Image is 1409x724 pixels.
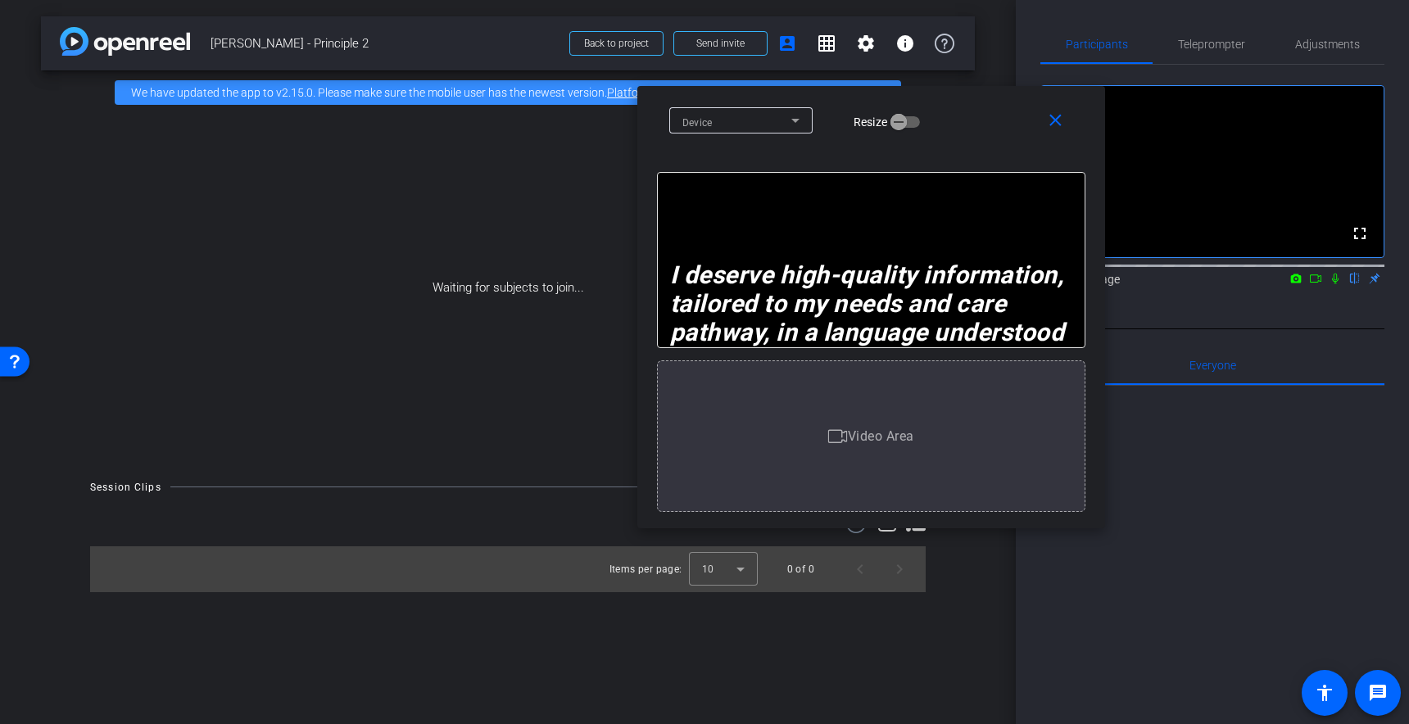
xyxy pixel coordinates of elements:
span: Participants [1066,38,1128,50]
img: app-logo [60,27,190,56]
mat-label: Device [682,117,713,129]
div: Director [1040,288,1384,303]
mat-icon: account_box [777,34,797,53]
div: Items per page: [609,561,682,577]
mat-icon: settings [856,34,876,53]
mat-icon: fullscreen [1350,224,1370,243]
span: Send invite [696,37,745,50]
div: We have updated the app to v2.15.0. Please make sure the mobile user has the newest version. [115,80,901,105]
mat-icon: close [1045,111,1066,131]
mat-icon: info [895,34,915,53]
mat-icon: flip [1345,270,1365,285]
div: Studio La Plage [1040,271,1384,303]
span: Back to project [584,38,649,49]
div: Waiting for subjects to join... [41,115,975,461]
button: Previous page [840,550,880,589]
label: Resize [854,114,891,130]
mat-icon: grid_on [817,34,836,53]
a: Platform Status [607,86,688,99]
div: 0 of 0 [787,561,814,577]
span: Everyone [1189,360,1236,371]
span: Video Area [848,428,914,443]
mat-icon: accessibility [1315,683,1334,703]
span: [PERSON_NAME] - Principle 2 [211,27,560,60]
mat-icon: message [1368,683,1388,703]
div: Session Clips [90,479,161,495]
span: Teleprompter [1178,38,1245,50]
button: Next page [880,550,919,589]
span: Adjustments [1295,38,1360,50]
em: I deserve high-quality information, tailored to my needs and care pathway, in a language understo... [670,260,1071,375]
